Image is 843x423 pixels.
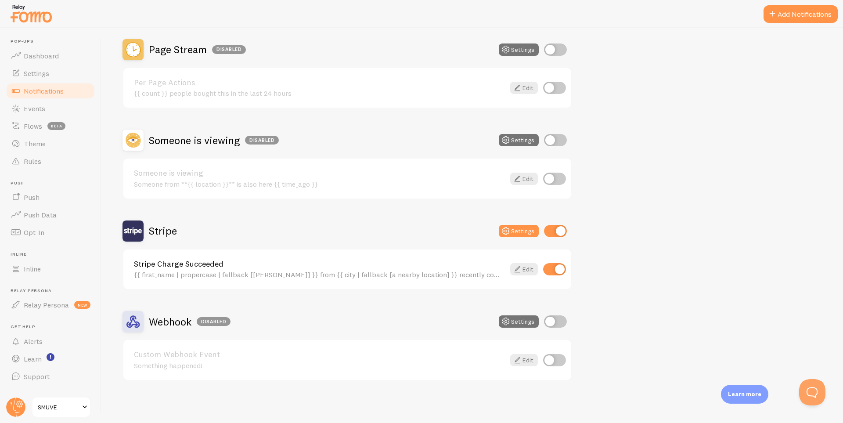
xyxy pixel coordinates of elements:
div: Disabled [245,136,279,145]
img: fomo-relay-logo-orange.svg [9,2,53,25]
a: Custom Webhook Event [134,351,505,358]
svg: <p>Watch New Feature Tutorials!</p> [47,353,54,361]
a: Theme [5,135,96,152]
span: Get Help [11,324,96,330]
div: Disabled [197,317,231,326]
a: Opt-In [5,224,96,241]
div: Something happened! [134,362,505,369]
span: Rules [24,157,41,166]
span: Pop-ups [11,39,96,44]
button: Settings [499,43,539,56]
img: Page Stream [122,39,144,60]
button: Settings [499,225,539,237]
span: Support [24,372,50,381]
span: new [74,301,90,309]
a: Per Page Actions [134,79,505,87]
a: Push [5,188,96,206]
a: Push Data [5,206,96,224]
a: Rules [5,152,96,170]
span: Settings [24,69,49,78]
h2: Stripe [149,224,177,238]
img: Stripe [122,221,144,242]
span: Inline [11,252,96,257]
a: Events [5,100,96,117]
a: Settings [5,65,96,82]
a: Inline [5,260,96,278]
span: Events [24,104,45,113]
a: Relay Persona new [5,296,96,314]
img: Someone is viewing [122,130,144,151]
a: Notifications [5,82,96,100]
img: Webhook [122,311,144,332]
div: Disabled [212,45,246,54]
div: {{ first_name | propercase | fallback [[PERSON_NAME]] }} from {{ city | fallback [a nearby locati... [134,271,505,278]
span: Theme [24,139,46,148]
span: beta [47,122,65,130]
div: Someone from **{{ location }}** is also here {{ time_ago }} [134,180,505,188]
button: Settings [499,134,539,146]
button: Settings [499,315,539,328]
span: Opt-In [24,228,44,237]
a: Edit [510,263,538,275]
span: Inline [24,264,41,273]
p: Learn more [728,390,761,398]
span: Relay Persona [11,288,96,294]
h2: Someone is viewing [149,134,279,147]
iframe: Help Scout Beacon - Open [799,379,825,405]
span: SMUVE [38,402,79,412]
a: Alerts [5,333,96,350]
span: Dashboard [24,51,59,60]
a: Dashboard [5,47,96,65]
div: {{ count }} people bought this in the last 24 hours [134,89,505,97]
a: Edit [510,173,538,185]
a: Flows beta [5,117,96,135]
span: Push Data [24,210,57,219]
a: SMUVE [32,397,91,418]
span: Relay Persona [24,300,69,309]
span: Push [11,181,96,186]
h2: Page Stream [149,43,246,56]
span: Alerts [24,337,43,346]
h2: Webhook [149,315,231,329]
a: Edit [510,354,538,366]
span: Push [24,193,40,202]
div: Learn more [721,385,768,404]
a: Stripe Charge Succeeded [134,260,505,268]
span: Learn [24,354,42,363]
a: Edit [510,82,538,94]
span: Notifications [24,87,64,95]
a: Someone is viewing [134,169,505,177]
a: Support [5,368,96,385]
span: Flows [24,122,42,130]
a: Learn [5,350,96,368]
